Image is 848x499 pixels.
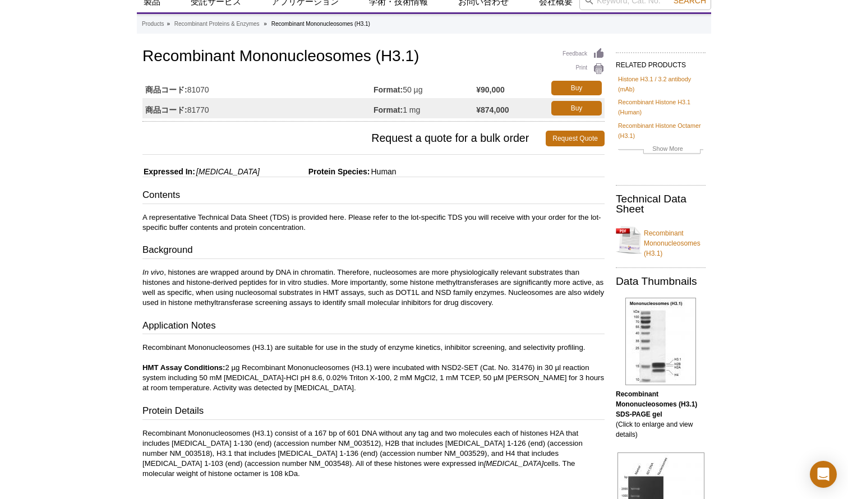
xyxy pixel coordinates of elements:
[142,19,164,29] a: Products
[264,21,267,27] li: »
[563,63,605,75] a: Print
[616,389,706,440] p: (Click to enlarge and view details)
[476,105,509,115] strong: ¥874,000
[142,343,605,393] p: Recombinant Mononucleosomes (H3.1) are suitable for use in the study of enzyme kinetics, inhibito...
[370,167,396,176] span: Human
[142,188,605,204] h3: Contents
[616,276,706,287] h2: Data Thumbnails
[142,268,164,276] i: In vivo
[142,48,605,67] h1: Recombinant Mononucleosomes (H3.1)
[484,459,544,468] i: [MEDICAL_DATA]
[810,461,837,488] div: Open Intercom Messenger
[142,319,605,335] h3: Application Notes
[374,98,476,118] td: 1 mg
[374,105,403,115] strong: Format:
[142,78,374,98] td: 81070
[142,243,605,259] h3: Background
[374,78,476,98] td: 50 µg
[563,48,605,60] a: Feedback
[145,85,187,95] strong: 商品コード:
[262,167,370,176] span: Protein Species:
[142,98,374,118] td: 81770
[476,85,505,95] strong: ¥90,000
[551,101,602,115] a: Buy
[142,167,195,176] span: Expressed In:
[196,167,260,176] i: [MEDICAL_DATA]
[167,21,170,27] li: »
[546,131,605,146] a: Request Quote
[616,221,706,258] a: Recombinant Mononucleosomes (H3.1)
[145,105,187,115] strong: 商品コード:
[618,97,703,117] a: Recombinant Histone H3.1 (Human)
[142,428,605,479] p: Recombinant Mononucleosomes (H3.1) consist of a 167 bp of 601 DNA without any tag and two molecul...
[551,81,602,95] a: Buy
[618,74,703,94] a: Histone H3.1 / 3.2 antibody (mAb)
[618,121,703,141] a: Recombinant Histone Octamer (H3.1)
[271,21,370,27] li: Recombinant Mononucleosomes (H3.1)
[625,298,696,385] img: Recombinant Mononucleosomes (H3.1) SDS-PAGE gel
[616,52,706,72] h2: RELATED PRODUCTS
[174,19,260,29] a: Recombinant Proteins & Enzymes
[616,390,697,418] b: Recombinant Mononucleosomes (H3.1) SDS-PAGE gel
[142,363,225,372] b: HMT Assay Conditions:
[616,194,706,214] h2: Technical Data Sheet
[142,131,546,146] span: Request a quote for a bulk order
[618,144,703,156] a: Show More
[374,85,403,95] strong: Format:
[142,212,605,233] p: A representative Technical Data Sheet (TDS) is provided here. Please refer to the lot-specific TD...
[142,404,605,420] h3: Protein Details
[142,267,605,308] p: , histones are wrapped around by DNA in chromatin. Therefore, nucleosomes are more physiologicall...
